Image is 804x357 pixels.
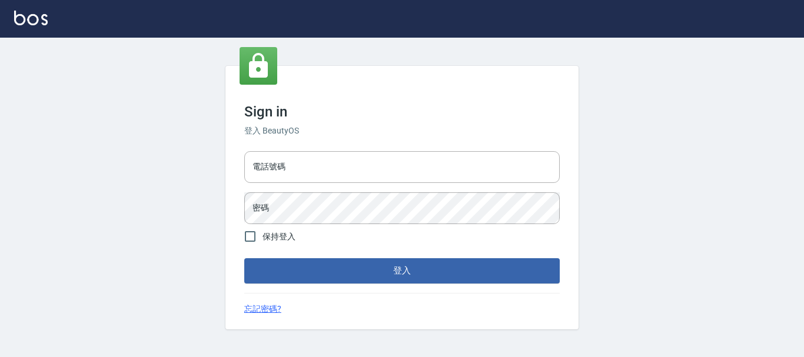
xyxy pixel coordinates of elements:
[244,125,560,137] h6: 登入 BeautyOS
[14,11,48,25] img: Logo
[244,303,281,315] a: 忘記密碼?
[263,231,295,243] span: 保持登入
[244,104,560,120] h3: Sign in
[244,258,560,283] button: 登入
